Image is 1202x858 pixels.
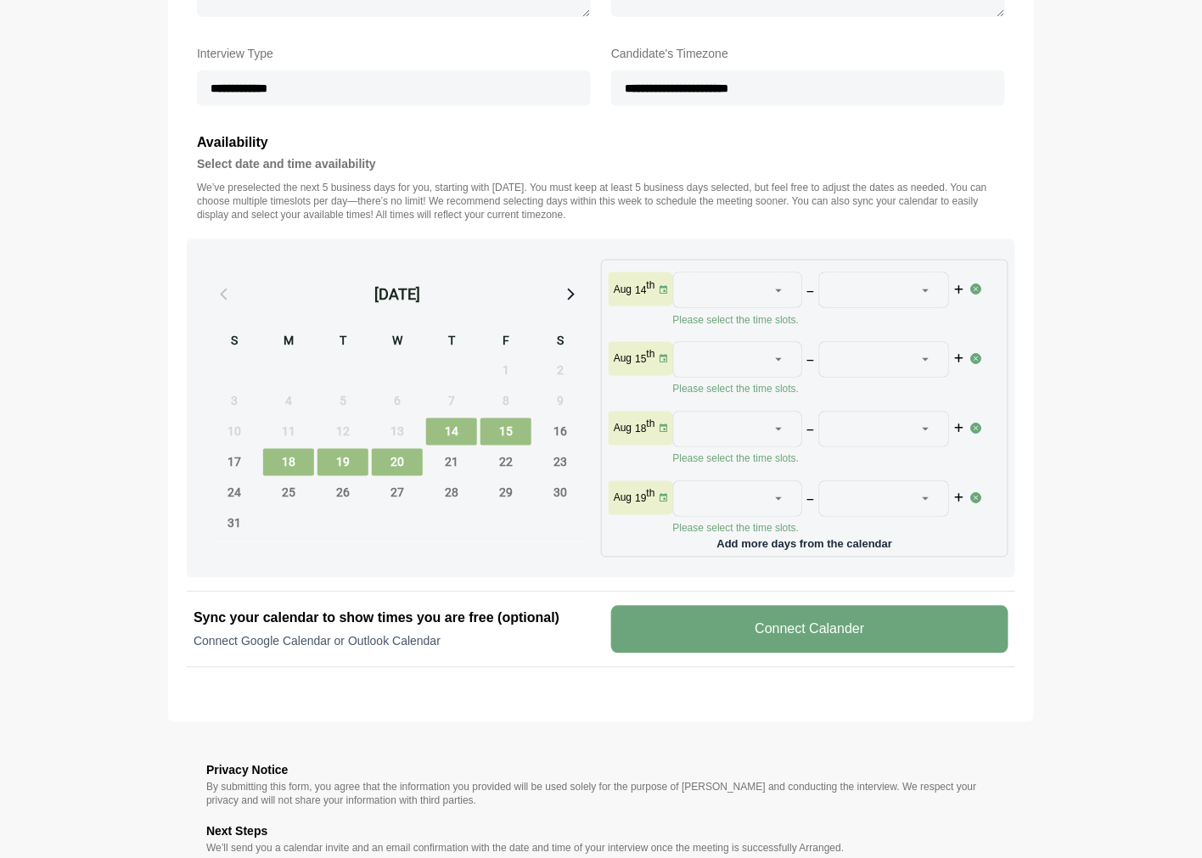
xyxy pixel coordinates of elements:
[673,383,970,396] p: Please select the time slots.
[197,43,591,64] label: Interview Type
[480,332,531,354] div: F
[614,283,632,296] p: Aug
[635,493,646,505] strong: 19
[372,332,423,354] div: W
[535,479,586,507] span: Saturday, August 30, 2025
[206,842,996,855] p: We’ll send you a calendar invite and an email confirmation with the date and time of your intervi...
[480,357,531,384] span: Friday, August 1, 2025
[263,388,314,415] span: Monday, August 4, 2025
[426,449,477,476] span: Thursday, August 21, 2025
[209,418,260,446] span: Sunday, August 10, 2025
[535,449,586,476] span: Saturday, August 23, 2025
[317,449,368,476] span: Tuesday, August 19, 2025
[673,313,970,327] p: Please select the time slots.
[647,418,655,430] sup: th
[635,423,646,435] strong: 18
[535,388,586,415] span: Saturday, August 9, 2025
[480,449,531,476] span: Friday, August 22, 2025
[673,452,970,466] p: Please select the time slots.
[209,332,260,354] div: S
[480,479,531,507] span: Friday, August 29, 2025
[194,633,591,650] p: Connect Google Calendar or Outlook Calendar
[206,760,996,781] h3: Privacy Notice
[635,354,646,366] strong: 15
[426,332,477,354] div: T
[374,283,420,306] div: [DATE]
[197,132,1005,154] h3: Availability
[263,449,314,476] span: Monday, August 18, 2025
[535,357,586,384] span: Saturday, August 2, 2025
[206,781,996,808] p: By submitting this form, you agree that the information you provided will be used solely for the ...
[647,349,655,361] sup: th
[263,479,314,507] span: Monday, August 25, 2025
[535,332,586,354] div: S
[317,479,368,507] span: Tuesday, August 26, 2025
[263,418,314,446] span: Monday, August 11, 2025
[614,352,632,366] p: Aug
[209,388,260,415] span: Sunday, August 3, 2025
[372,479,423,507] span: Wednesday, August 27, 2025
[317,388,368,415] span: Tuesday, August 5, 2025
[209,449,260,476] span: Sunday, August 17, 2025
[480,388,531,415] span: Friday, August 8, 2025
[611,606,1008,653] v-button: Connect Calander
[614,422,632,435] p: Aug
[317,332,368,354] div: T
[209,479,260,507] span: Sunday, August 24, 2025
[673,522,970,536] p: Please select the time slots.
[372,418,423,446] span: Wednesday, August 13, 2025
[372,388,423,415] span: Wednesday, August 6, 2025
[263,332,314,354] div: M
[426,418,477,446] span: Thursday, August 14, 2025
[197,154,1005,174] h4: Select date and time availability
[480,418,531,446] span: Friday, August 15, 2025
[206,822,996,842] h3: Next Steps
[609,532,1001,550] p: Add more days from the calendar
[647,488,655,500] sup: th
[372,449,423,476] span: Wednesday, August 20, 2025
[209,510,260,537] span: Sunday, August 31, 2025
[426,388,477,415] span: Thursday, August 7, 2025
[635,284,646,296] strong: 14
[317,418,368,446] span: Tuesday, August 12, 2025
[197,181,1005,222] p: We’ve preselected the next 5 business days for you, starting with [DATE]. You must keep at least ...
[426,479,477,507] span: Thursday, August 28, 2025
[614,491,632,505] p: Aug
[647,279,655,291] sup: th
[194,608,591,629] h2: Sync your calendar to show times you are free (optional)
[535,418,586,446] span: Saturday, August 16, 2025
[611,43,1005,64] label: Candidate's Timezone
